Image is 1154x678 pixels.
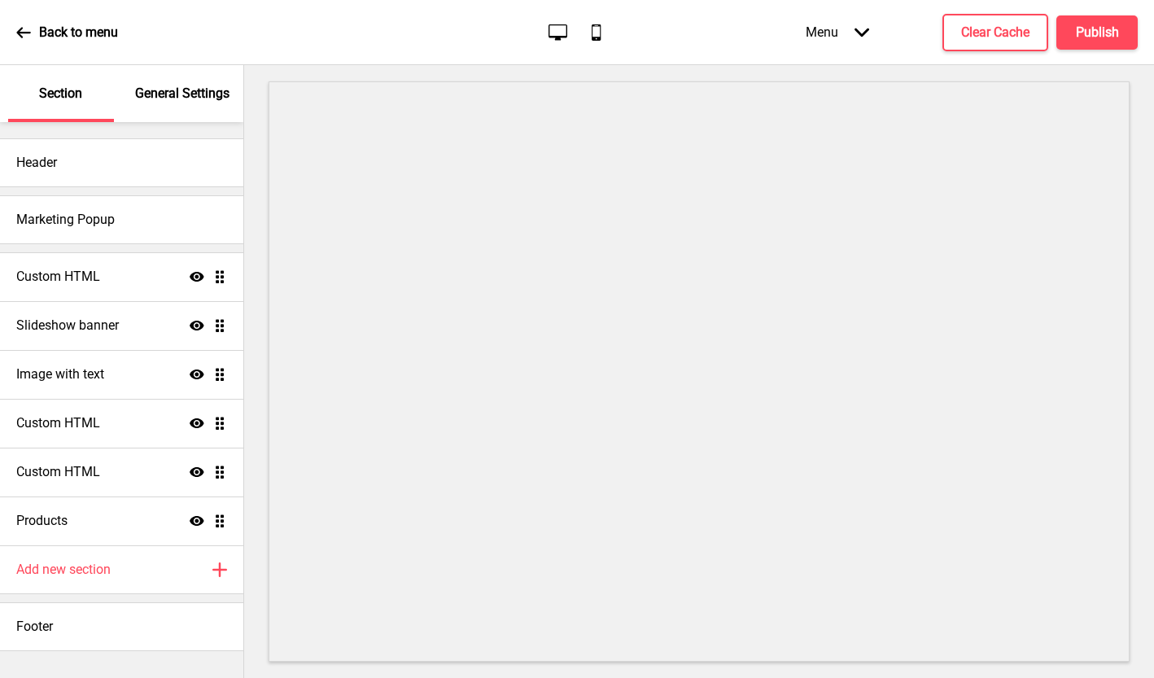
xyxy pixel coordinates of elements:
h4: Publish [1076,24,1119,42]
h4: Products [16,512,68,530]
h4: Marketing Popup [16,211,115,229]
h4: Clear Cache [961,24,1029,42]
a: Back to menu [16,11,118,55]
h4: Custom HTML [16,414,100,432]
h4: Image with text [16,365,104,383]
button: Clear Cache [942,14,1048,51]
p: Section [39,85,82,103]
div: Menu [789,8,885,56]
h4: Custom HTML [16,268,100,286]
h4: Custom HTML [16,463,100,481]
h4: Add new section [16,561,111,579]
p: General Settings [135,85,229,103]
h4: Footer [16,618,53,636]
p: Back to menu [39,24,118,42]
h4: Header [16,154,57,172]
h4: Slideshow banner [16,317,119,335]
button: Publish [1056,15,1138,50]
